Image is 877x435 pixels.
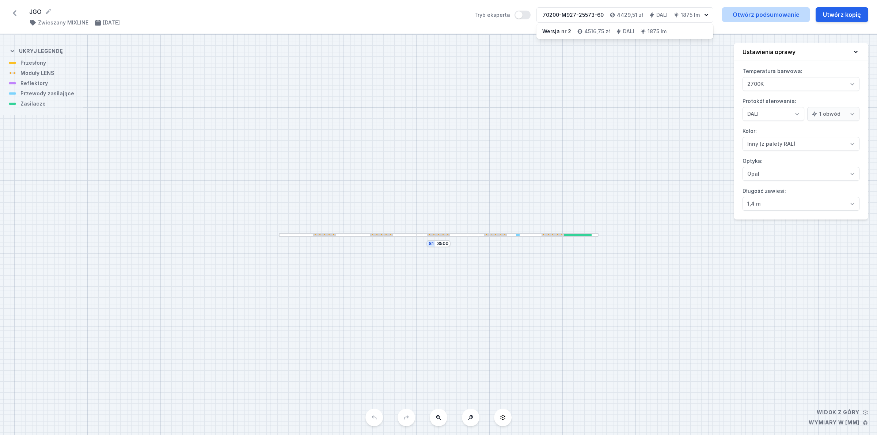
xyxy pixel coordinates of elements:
[743,77,859,91] select: Temperatura barwowa:
[45,8,52,15] button: Edytuj nazwę projektu
[743,155,859,181] label: Optyka:
[734,43,868,61] button: Ustawienia oprawy
[543,11,604,19] div: 70200-M927-25573-60
[437,241,448,247] input: Wymiar [mm]
[103,19,120,26] h4: [DATE]
[743,125,859,151] label: Kolor:
[743,95,859,121] label: Protokół sterowania:
[536,7,713,23] button: 70200-M927-25573-604429,51 złDALI1875 lm
[816,7,868,22] button: Utwórz kopię
[584,28,610,35] h4: 4516,75 zł
[743,137,859,151] select: Kolor:
[623,28,634,35] h4: DALI
[743,47,796,56] h4: Ustawienia oprawy
[722,7,810,22] a: Otwórz podsumowanie
[743,107,804,121] select: Protokół sterowania:
[617,11,643,19] h4: 4429,51 zł
[648,28,667,35] h4: 1875 lm
[743,65,859,91] label: Temperatura barwowa:
[656,11,668,19] h4: DALI
[536,24,713,39] ul: 70200-M927-25573-604429,51 złDALI1875 lm
[681,11,700,19] h4: 1875 lm
[542,28,571,35] div: Wersja nr 2
[515,11,531,19] button: Tryb eksperta
[743,167,859,181] select: Optyka:
[19,47,63,55] h4: Ukryj legendę
[807,107,859,121] select: Protokół sterowania:
[9,42,63,59] button: Ukryj legendę
[474,11,531,19] label: Tryb eksperta
[29,7,466,16] form: JGO
[743,185,859,211] label: Długość zawiesi:
[38,19,88,26] h4: Zwieszany MIXLINE
[743,197,859,211] select: Długość zawiesi:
